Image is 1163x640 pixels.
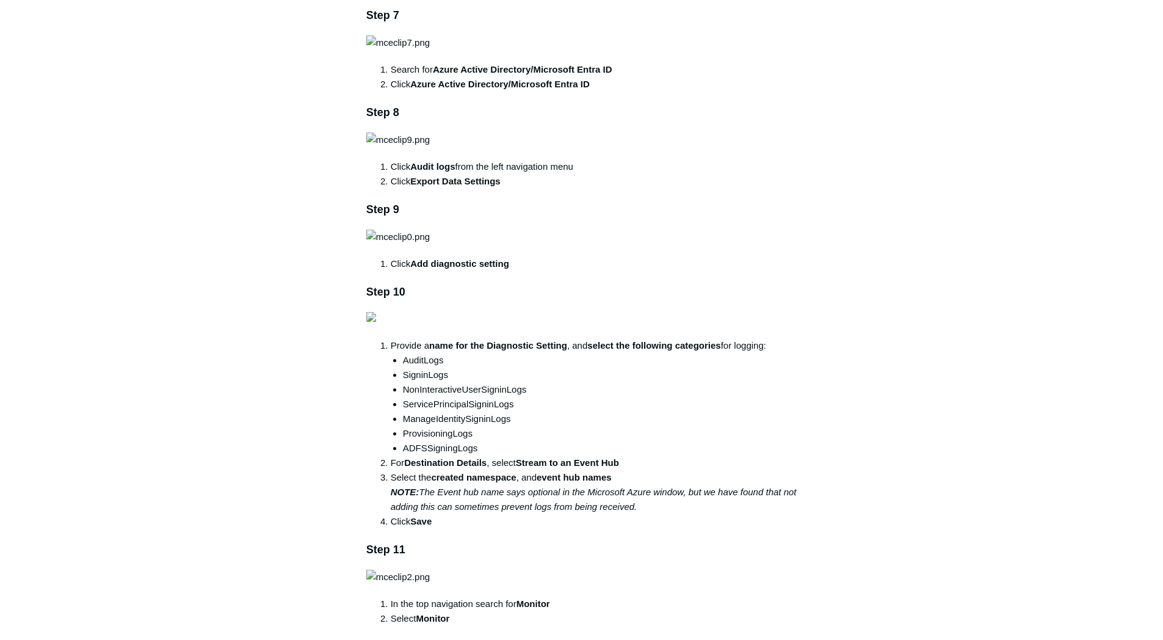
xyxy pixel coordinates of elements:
strong: name for the Diagnostic Setting [429,340,567,351]
em: NOTE: [391,487,419,497]
h3: Step 7 [366,7,797,24]
strong: created namespace [431,472,516,482]
li: In the top navigation search for [391,597,797,611]
img: 41428195818771 [366,312,376,322]
strong: Export Data Settings [410,176,501,186]
li: Search for [391,62,797,77]
img: mceclip0.png [366,230,430,244]
h3: Step 10 [366,283,797,301]
strong: select the following categories [587,340,720,351]
strong: Monitor [416,613,449,624]
li: Click [391,77,797,92]
strong: Azure Active Directory/Microsoft Entra ID [433,64,612,75]
li: Select the , and [391,470,797,514]
li: Select [391,611,797,626]
li: ServicePrincipalSigninLogs [403,397,797,412]
strong: Monitor [516,598,550,609]
strong: Destination Details [404,457,487,468]
li: ADFSSigningLogs [403,441,797,456]
li: NonInteractiveUserSigninLogs [403,382,797,397]
h3: Step 8 [366,104,797,122]
img: mceclip9.png [366,133,430,147]
h3: Step 9 [366,201,797,219]
li: Click [391,514,797,529]
li: Click from the left navigation menu [391,159,797,174]
strong: Save [410,516,432,526]
strong: Azure Active Directory/Microsoft Entra ID [410,79,590,89]
strong: Audit logs [410,161,455,172]
li: For , select [391,456,797,470]
li: ProvisioningLogs [403,426,797,441]
li: Provide a , and for logging: [391,338,797,456]
li: SigninLogs [403,368,797,382]
li: Click [391,256,797,271]
img: mceclip7.png [366,35,430,50]
strong: Add diagnostic setting [410,258,509,269]
h3: Step 11 [366,541,797,559]
img: mceclip2.png [366,570,430,584]
li: Click [391,174,797,189]
em: The Event hub name says optional in the Microsoft Azure window, but we have found that not adding... [391,487,797,512]
li: ManageIdentitySigninLogs [403,412,797,426]
li: AuditLogs [403,353,797,368]
strong: Stream to an Event Hub [516,457,619,468]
